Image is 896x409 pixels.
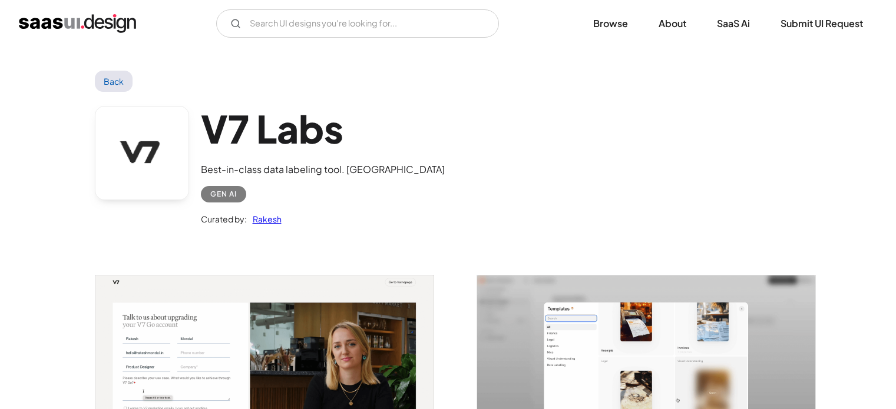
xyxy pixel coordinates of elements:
a: SaaS Ai [703,11,764,36]
div: Best-in-class data labeling tool. [GEOGRAPHIC_DATA] [201,162,445,177]
a: Back [95,71,133,92]
form: Email Form [216,9,499,38]
a: Submit UI Request [766,11,877,36]
a: Browse [579,11,642,36]
div: Curated by: [201,212,247,226]
div: Gen AI [210,187,237,201]
input: Search UI designs you're looking for... [216,9,499,38]
h1: V7 Labs [201,106,445,151]
a: Rakesh [247,212,282,226]
a: home [19,14,136,33]
a: About [644,11,700,36]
